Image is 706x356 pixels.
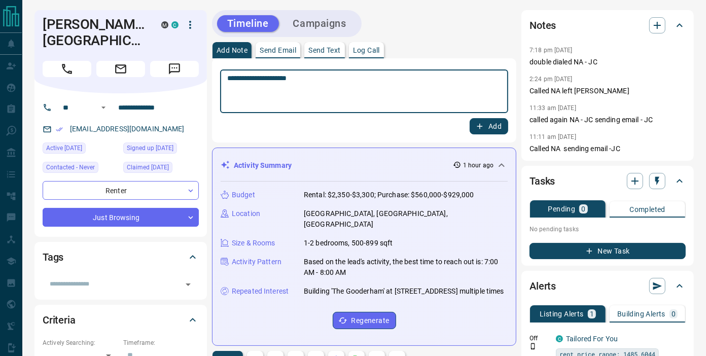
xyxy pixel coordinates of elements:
p: double dialed NA - JC [529,57,686,67]
p: Called NA left [PERSON_NAME] [529,86,686,96]
a: [EMAIL_ADDRESS][DOMAIN_NAME] [70,125,185,133]
button: New Task [529,243,686,259]
h2: Criteria [43,312,76,328]
div: condos.ca [556,335,563,342]
span: Signed up [DATE] [127,143,173,153]
p: No pending tasks [529,222,686,237]
svg: Email Verified [56,126,63,133]
p: Rental: $2,350-$3,300; Purchase: $560,000-$929,000 [304,190,474,200]
div: Sun Feb 16 2025 [123,162,199,176]
span: Contacted - Never [46,162,95,172]
button: Add [470,118,508,134]
p: Log Call [353,47,380,54]
p: Completed [629,206,665,213]
div: Renter [43,181,199,200]
h2: Tags [43,249,63,265]
h2: Tasks [529,173,555,189]
div: Notes [529,13,686,38]
span: Active [DATE] [46,143,82,153]
p: 7:18 pm [DATE] [529,47,573,54]
button: Open [97,101,110,114]
p: Repeated Interest [232,286,289,297]
p: Building 'The Gooderham' at [STREET_ADDRESS] multiple times [304,286,504,297]
div: mrloft.ca [161,21,168,28]
svg: Push Notification Only [529,343,537,350]
p: Activity Summary [234,160,292,171]
p: Size & Rooms [232,238,275,248]
p: Timeframe: [123,338,199,347]
p: Activity Pattern [232,257,281,267]
p: 1 hour ago [463,161,493,170]
div: Tasks [529,169,686,193]
div: Just Browsing [43,208,199,227]
p: Send Email [260,47,296,54]
p: 1-2 bedrooms, 500-899 sqft [304,238,393,248]
h2: Notes [529,17,556,33]
p: Off [529,334,550,343]
p: called again NA - JC sending email - JC [529,115,686,125]
p: 2:24 pm [DATE] [529,76,573,83]
span: Claimed [DATE] [127,162,169,172]
p: 0 [581,205,585,212]
h1: [PERSON_NAME][GEOGRAPHIC_DATA] [43,16,146,49]
p: 11:33 am [DATE] [529,104,576,112]
p: Location [232,208,260,219]
p: Listing Alerts [540,310,584,317]
button: Open [181,277,195,292]
span: Email [96,61,145,77]
span: Message [150,61,199,77]
p: [GEOGRAPHIC_DATA], [GEOGRAPHIC_DATA], [GEOGRAPHIC_DATA] [304,208,508,230]
div: Activity Summary1 hour ago [221,156,508,175]
p: 1 [590,310,594,317]
h2: Alerts [529,278,556,294]
p: 11:11 am [DATE] [529,133,576,140]
div: condos.ca [171,21,179,28]
p: Budget [232,190,255,200]
p: Called NA sending email -JC [529,144,686,154]
p: Based on the lead's activity, the best time to reach out is: 7:00 AM - 8:00 AM [304,257,508,278]
a: Tailored For You [566,335,618,343]
button: Timeline [217,15,279,32]
button: Campaigns [283,15,357,32]
p: Send Text [308,47,341,54]
p: Building Alerts [617,310,665,317]
p: Pending [548,205,576,212]
div: Wed Jun 19 2019 [123,143,199,157]
span: Call [43,61,91,77]
button: Regenerate [333,312,396,329]
p: Add Note [217,47,248,54]
div: Tags [43,245,199,269]
p: 0 [672,310,676,317]
div: Sun Sep 14 2025 [43,143,118,157]
div: Alerts [529,274,686,298]
div: Criteria [43,308,199,332]
p: Actively Searching: [43,338,118,347]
